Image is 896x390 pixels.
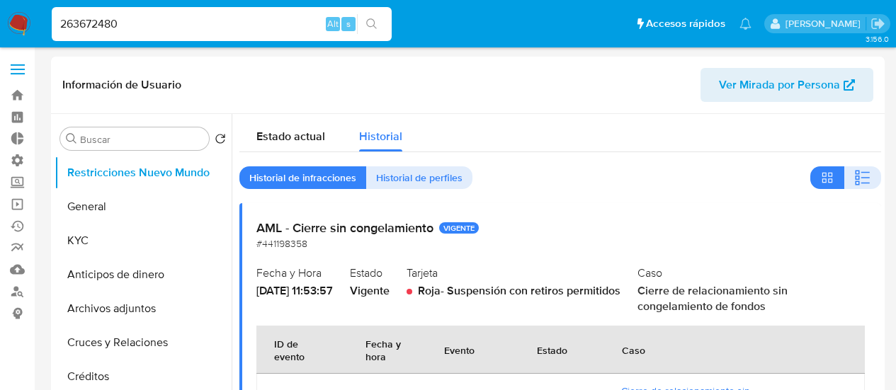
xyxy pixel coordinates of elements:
span: Accesos rápidos [646,16,725,31]
input: Buscar [80,133,203,146]
p: zoe.breuer@mercadolibre.com [786,17,866,30]
button: Ver Mirada por Persona [701,68,873,102]
span: s [346,17,351,30]
button: Buscar [66,133,77,144]
button: KYC [55,224,232,258]
button: Volver al orden por defecto [215,133,226,149]
h1: Información de Usuario [62,78,181,92]
input: Buscar usuario o caso... [52,15,392,33]
button: search-icon [357,14,386,34]
button: Restricciones Nuevo Mundo [55,156,232,190]
button: Cruces y Relaciones [55,326,232,360]
span: Alt [327,17,339,30]
button: General [55,190,232,224]
a: Salir [871,16,885,31]
span: Ver Mirada por Persona [719,68,840,102]
a: Notificaciones [739,18,752,30]
button: Anticipos de dinero [55,258,232,292]
button: Archivos adjuntos [55,292,232,326]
